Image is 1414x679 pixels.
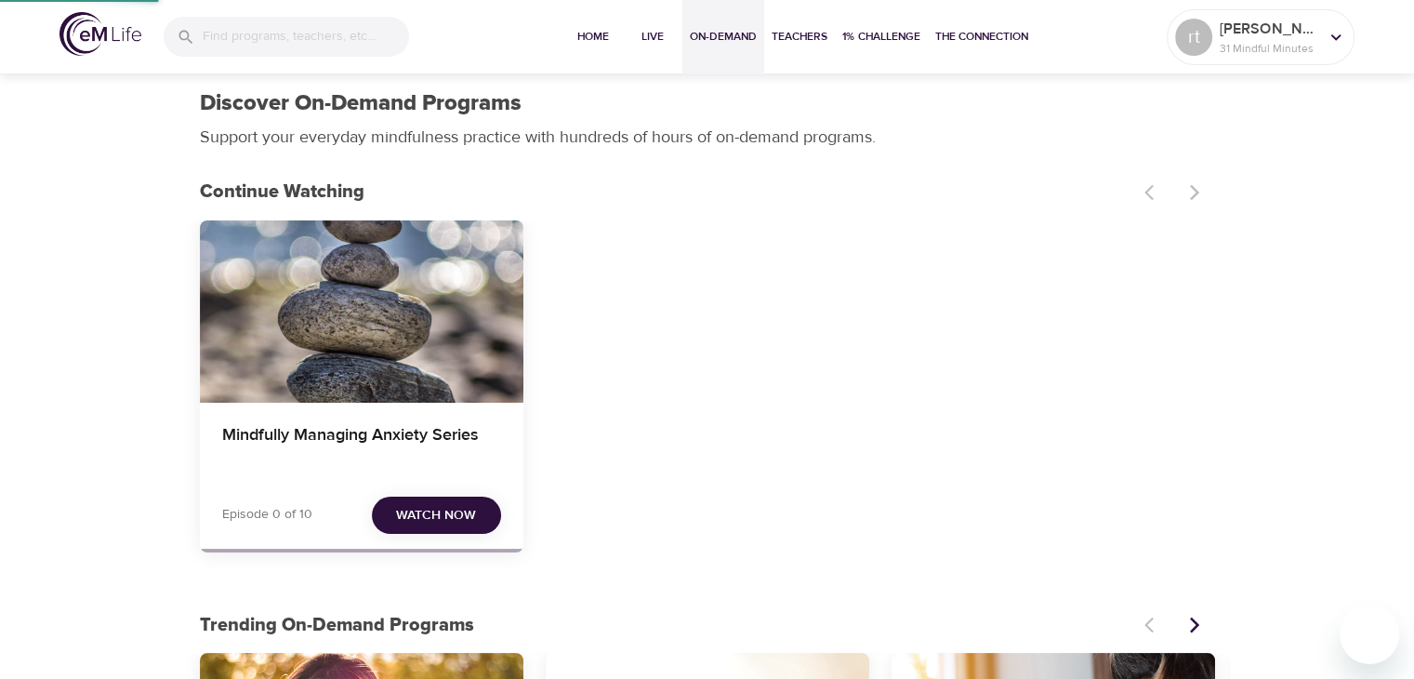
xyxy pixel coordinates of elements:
span: Teachers [772,27,827,47]
input: Find programs, teachers, etc... [203,17,409,57]
span: 1% Challenge [842,27,920,47]
h4: Mindfully Managing Anxiety Series [222,425,501,470]
button: Mindfully Managing Anxiety Series [200,220,523,403]
span: Watch Now [396,504,476,527]
p: Trending On-Demand Programs [200,611,1133,639]
iframe: Button to launch messaging window [1340,605,1399,664]
img: logo [59,12,141,56]
span: Home [571,27,615,47]
button: Next items [1174,605,1215,646]
span: On-Demand [690,27,757,47]
p: Support your everyday mindfulness practice with hundreds of hours of on-demand programs. [200,125,897,150]
h3: Continue Watching [200,181,1133,203]
button: Watch Now [372,497,501,535]
h1: Discover On-Demand Programs [200,90,522,117]
p: [PERSON_NAME] [1220,18,1318,40]
span: The Connection [935,27,1028,47]
p: 31 Mindful Minutes [1220,40,1318,57]
p: Episode 0 of 10 [222,505,312,525]
div: rt [1175,19,1212,56]
span: Live [630,27,675,47]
